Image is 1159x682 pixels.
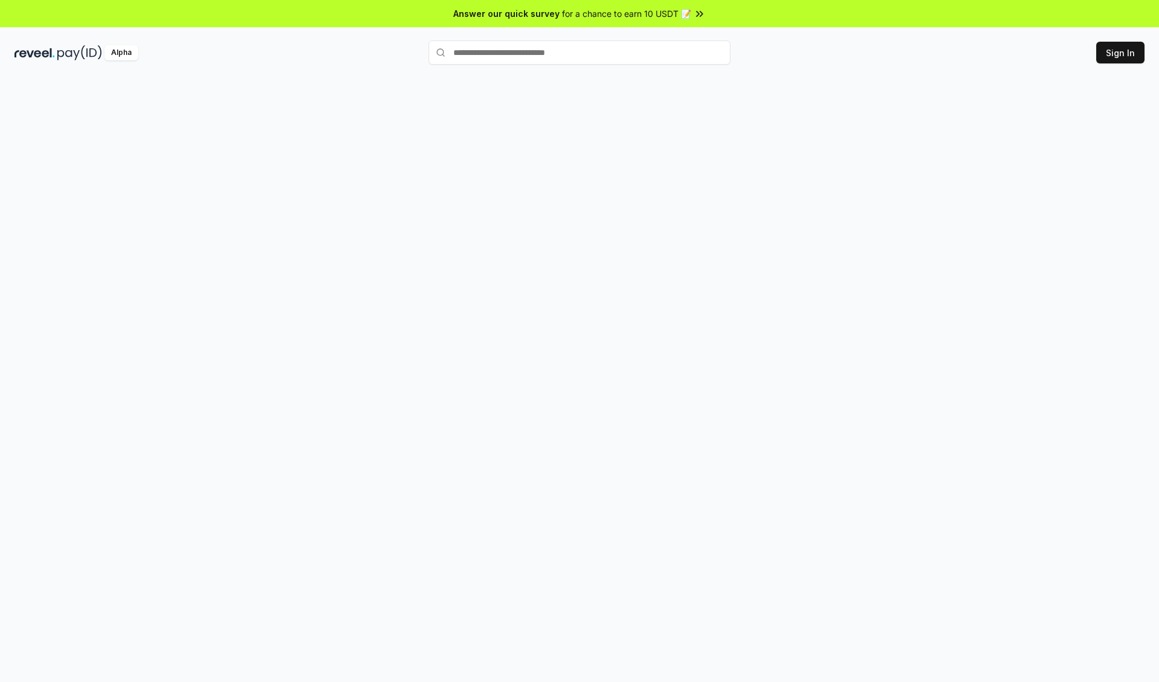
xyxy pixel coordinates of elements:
img: reveel_dark [14,45,55,60]
img: pay_id [57,45,102,60]
span: for a chance to earn 10 USDT 📝 [562,7,691,20]
button: Sign In [1096,42,1145,63]
div: Alpha [104,45,138,60]
span: Answer our quick survey [453,7,560,20]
